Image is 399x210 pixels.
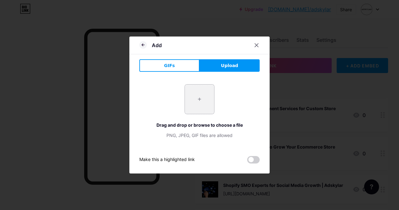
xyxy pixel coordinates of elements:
[221,62,238,69] span: Upload
[199,59,260,72] button: Upload
[139,122,260,128] div: Drag and drop or browse to choose a file
[152,42,162,49] div: Add
[164,62,175,69] span: GIFs
[139,59,199,72] button: GIFs
[139,156,195,164] div: Make this a highlighted link
[139,132,260,139] div: PNG, JPEG, GIF files are allowed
